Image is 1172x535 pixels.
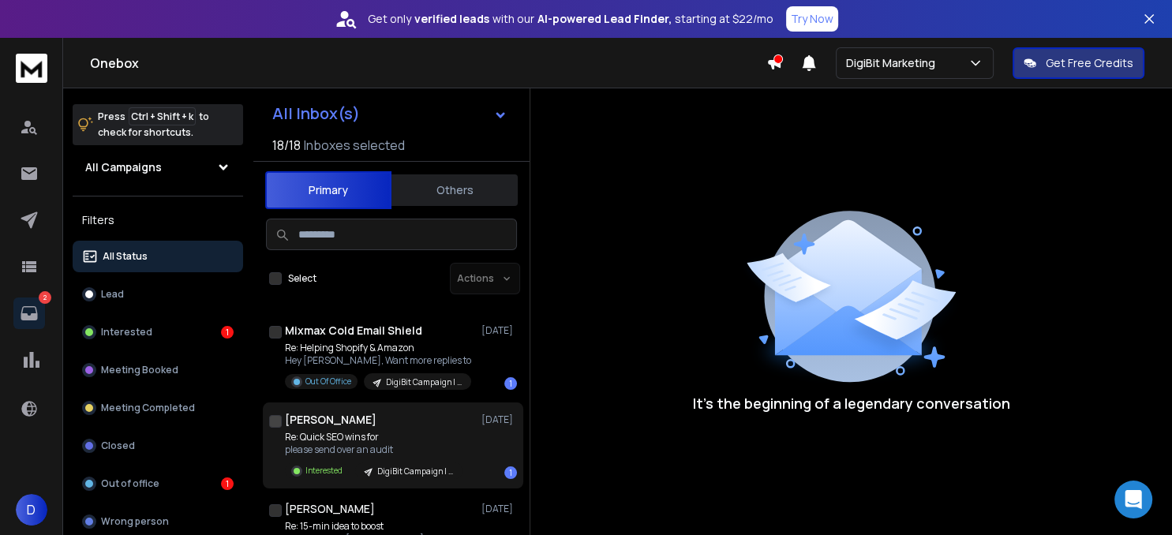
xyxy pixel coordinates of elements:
p: Out of office [101,477,159,490]
img: logo [16,54,47,83]
p: Re: Quick SEO wins for [285,431,462,443]
p: Get Free Credits [1046,55,1133,71]
p: Press to check for shortcuts. [98,109,209,140]
p: 2 [39,291,51,304]
span: 18 / 18 [272,136,301,155]
p: [DATE] [481,503,517,515]
a: 2 [13,297,45,329]
div: Open Intercom Messenger [1114,481,1152,518]
button: Closed [73,430,243,462]
p: Re: 15-min idea to boost [285,520,474,533]
p: Out Of Office [305,376,351,387]
strong: AI-powered Lead Finder, [537,11,672,27]
h1: All Campaigns [85,159,162,175]
p: please send over an audit [285,443,462,456]
h1: [PERSON_NAME] [285,412,376,428]
p: [DATE] [481,413,517,426]
button: Meeting Completed [73,392,243,424]
h1: [PERSON_NAME] [285,501,375,517]
p: Meeting Booked [101,364,178,376]
p: It’s the beginning of a legendary conversation [693,392,1010,414]
p: All Status [103,250,148,263]
h3: Filters [73,209,243,231]
button: D [16,494,47,526]
h1: All Inbox(s) [272,106,360,122]
button: Meeting Booked [73,354,243,386]
p: Lead [101,288,124,301]
button: Interested1 [73,316,243,348]
button: Out of office1 [73,468,243,499]
div: 1 [504,377,517,390]
p: [DATE] [481,324,517,337]
p: Interested [101,326,152,339]
p: Try Now [791,11,833,27]
p: DigiBit Marketing [846,55,942,71]
button: All Campaigns [73,152,243,183]
p: Get only with our starting at $22/mo [368,11,773,27]
p: Closed [101,440,135,452]
div: 1 [221,477,234,490]
button: Others [391,173,518,208]
p: DigiBit Campaign | [DATE] [386,376,462,388]
h3: Inboxes selected [304,136,405,155]
button: Lead [73,279,243,310]
button: Primary [265,171,391,209]
p: Meeting Completed [101,402,195,414]
h1: Mixmax Cold Email Shield [285,323,422,339]
button: All Status [73,241,243,272]
p: Wrong person [101,515,169,528]
p: Hey [PERSON_NAME], Want more replies to [285,354,471,367]
button: Get Free Credits [1013,47,1144,79]
button: Try Now [786,6,838,32]
div: 1 [221,326,234,339]
h1: Onebox [90,54,766,73]
p: DigiBit Campaign | [DATE] [377,466,453,477]
p: Interested [305,465,343,477]
div: 1 [504,466,517,479]
p: Re: Helping Shopify & Amazon [285,342,471,354]
button: All Inbox(s) [260,98,520,129]
label: Select [288,272,316,285]
span: Ctrl + Shift + k [129,107,196,125]
strong: verified leads [414,11,489,27]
